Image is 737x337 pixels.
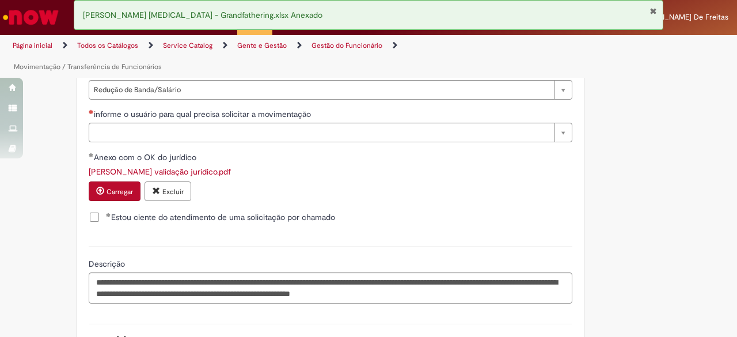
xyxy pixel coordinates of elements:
a: Todos os Catálogos [77,41,138,50]
span: Necessários [89,109,94,114]
span: Obrigatório Preenchido [89,153,94,157]
a: Gestão do Funcionário [311,41,382,50]
a: Gente e Gestão [237,41,287,50]
img: ServiceNow [1,6,60,29]
a: Movimentação / Transferência de Funcionários [14,62,162,71]
span: Redução de Banda/Salário [94,81,549,99]
ul: Trilhas de página [9,35,483,78]
span: [PERSON_NAME] De Freitas [633,12,728,22]
small: Excluir [162,187,184,196]
textarea: Descrição [89,272,572,303]
span: Anexo com o OK do jurídico [94,152,199,162]
span: [PERSON_NAME] [MEDICAL_DATA] - Grandfathering.xlsx Anexado [83,10,322,20]
span: Obrigatório Preenchido [106,213,111,217]
span: Estou ciente do atendimento de uma solicitação por chamado [106,211,335,223]
a: Service Catalog [163,41,212,50]
span: Necessários - informe o usuário para qual precisa solicitar a movimentação [94,109,313,119]
small: Carregar [107,187,133,196]
button: Excluir anexo Gabriel diniz validação juridico.pdf [145,181,191,201]
span: Descrição [89,259,127,269]
button: Carregar anexo de Anexo com o OK do jurídico Required [89,181,140,201]
a: Download de Gabriel diniz validação juridico.pdf [89,166,231,177]
button: Fechar Notificação [649,6,657,16]
a: Página inicial [13,41,52,50]
a: Limpar campo informe o usuário para qual precisa solicitar a movimentação [89,123,572,142]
